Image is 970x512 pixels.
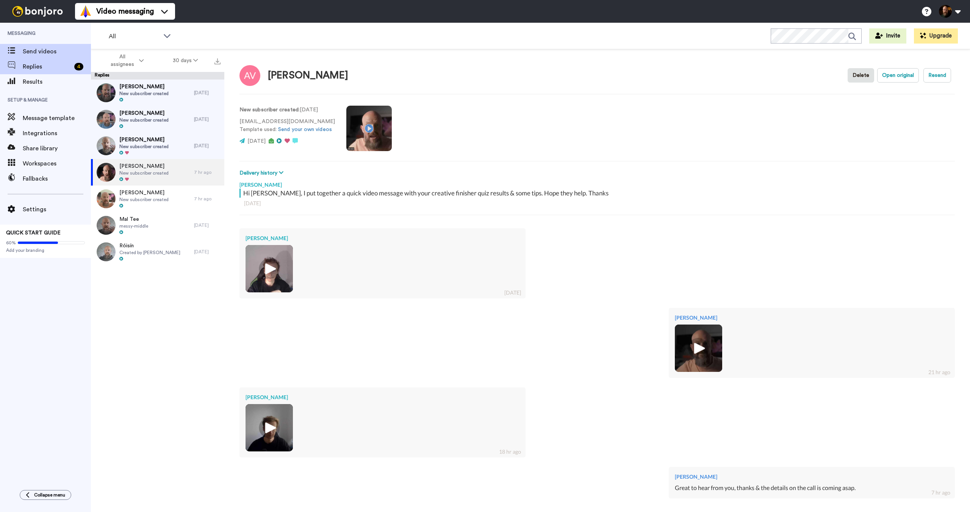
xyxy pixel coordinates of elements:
[91,80,224,106] a: [PERSON_NAME]New subscriber created[DATE]
[119,109,169,117] span: [PERSON_NAME]
[239,107,299,112] strong: New subscriber created
[848,68,874,83] button: Delete
[97,110,116,129] img: f9fe80a6-8ada-4528-8a4a-856b0a58d52b-thumb.jpg
[246,404,293,451] img: c8e33ea7-cb5b-4498-8f66-3f9a74d10bf5-thumb.jpg
[504,289,521,297] div: [DATE]
[246,393,519,401] div: [PERSON_NAME]
[214,58,221,64] img: export.svg
[194,249,221,255] div: [DATE]
[268,70,348,81] div: [PERSON_NAME]
[675,484,949,492] div: Great to hear from you, thanks & the details on the call is coming asap.
[107,53,138,68] span: All assignees
[869,28,906,44] button: Invite
[675,325,722,372] img: c8d1e1a1-18f0-4f0a-8097-1d1f7f40c69b-thumb.jpg
[92,50,158,71] button: All assignees
[23,77,91,86] span: Results
[194,143,221,149] div: [DATE]
[239,169,286,177] button: Delivery history
[34,492,65,498] span: Collapse menu
[923,68,951,83] button: Resend
[931,489,950,496] div: 7 hr ago
[97,136,116,155] img: b08d9885-6922-4c62-885e-383dd6a2f5e0-thumb.jpg
[20,490,71,500] button: Collapse menu
[499,448,521,456] div: 18 hr ago
[212,55,223,66] button: Export all results that match these filters now.
[119,117,169,123] span: New subscriber created
[96,6,154,17] span: Video messaging
[194,90,221,96] div: [DATE]
[9,6,66,17] img: bj-logo-header-white.svg
[91,133,224,159] a: [PERSON_NAME]New subscriber created[DATE]
[91,159,224,186] a: [PERSON_NAME]New subscriber created7 hr ago
[194,169,221,175] div: 7 hr ago
[80,5,92,17] img: vm-color.svg
[119,242,180,250] span: Róisín
[97,83,116,102] img: 127685a6-9000-4233-803e-0fb62c744a5c-thumb.jpg
[914,28,958,44] button: Upgrade
[247,139,266,144] span: [DATE]
[239,177,955,189] div: [PERSON_NAME]
[119,197,169,203] span: New subscriber created
[259,417,280,438] img: ic_play_thick.png
[119,162,169,170] span: [PERSON_NAME]
[91,72,224,80] div: Replies
[23,114,91,123] span: Message template
[119,250,180,256] span: Created by [PERSON_NAME]
[91,186,224,212] a: [PERSON_NAME]New subscriber created7 hr ago
[23,47,91,56] span: Send videos
[91,239,224,265] a: RóisínCreated by [PERSON_NAME][DATE]
[194,222,221,228] div: [DATE]
[119,83,169,91] span: [PERSON_NAME]
[119,215,148,223] span: Mal Tee
[119,136,169,144] span: [PERSON_NAME]
[23,62,71,71] span: Replies
[23,144,91,153] span: Share library
[278,127,332,132] a: Send your own videos
[194,116,221,122] div: [DATE]
[119,91,169,97] span: New subscriber created
[259,258,280,279] img: ic_play_thick.png
[97,242,116,261] img: 4fdba7da-6853-45f6-bad0-99c04b3c0d12-thumb.jpg
[246,234,519,242] div: [PERSON_NAME]
[91,212,224,239] a: Mal Teemessy-middle[DATE]
[23,159,91,168] span: Workspaces
[109,32,160,41] span: All
[97,216,116,235] img: 45d06eb1-4205-44ad-a170-9134272a5604-thumb.jpg
[928,368,950,376] div: 21 hr ago
[239,118,335,134] p: [EMAIL_ADDRESS][DOMAIN_NAME] Template used:
[675,473,949,481] div: [PERSON_NAME]
[243,189,953,198] div: Hi [PERSON_NAME], I put together a quick video message with your creative finisher quiz results &...
[246,245,293,292] img: e6c72e83-db37-4540-ba85-9359b027dbe1-thumb.jpg
[6,240,16,246] span: 60%
[97,189,116,208] img: 2800ebd0-c511-4eaf-bc36-119368faebbe-thumb.jpg
[194,196,221,202] div: 7 hr ago
[6,247,85,253] span: Add your branding
[91,106,224,133] a: [PERSON_NAME]New subscriber created[DATE]
[119,170,169,176] span: New subscriber created
[675,314,949,322] div: [PERSON_NAME]
[877,68,919,83] button: Open original
[23,174,91,183] span: Fallbacks
[239,106,335,114] p: : [DATE]
[23,205,91,214] span: Settings
[23,129,91,138] span: Integrations
[6,230,61,236] span: QUICK START GUIDE
[119,189,169,197] span: [PERSON_NAME]
[239,65,260,86] img: Image of Alex V
[688,338,709,359] img: ic_play_thick.png
[119,144,169,150] span: New subscriber created
[158,54,213,67] button: 30 days
[244,200,950,207] div: [DATE]
[97,163,116,182] img: b57eb4c0-ee95-47c8-98a1-560fac063961-thumb.jpg
[119,223,148,229] span: messy-middle
[74,63,83,70] div: 4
